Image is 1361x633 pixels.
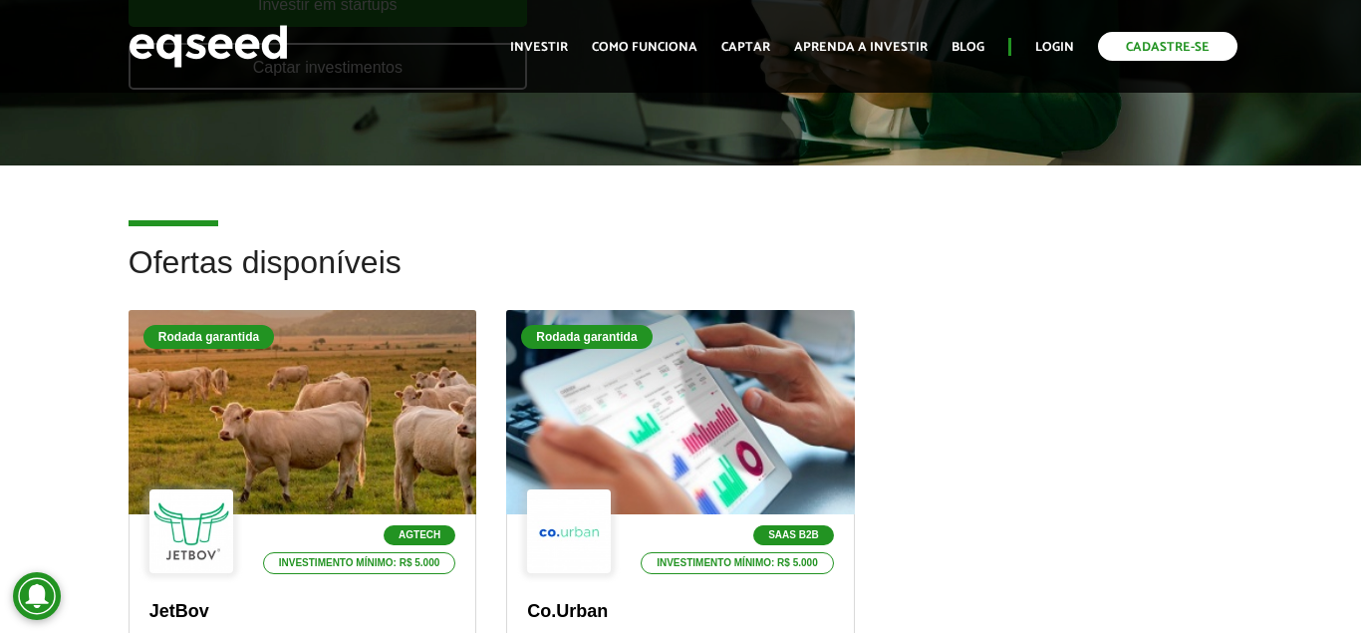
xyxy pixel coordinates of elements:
a: Cadastre-se [1098,32,1237,61]
a: Como funciona [592,41,697,54]
p: JetBov [149,601,455,623]
div: Rodada garantida [143,325,274,349]
a: Captar [721,41,770,54]
a: Blog [952,41,984,54]
img: EqSeed [129,20,288,73]
a: Investir [510,41,568,54]
a: Login [1035,41,1074,54]
p: Agtech [384,525,455,545]
p: Investimento mínimo: R$ 5.000 [641,552,834,574]
a: Aprenda a investir [794,41,928,54]
p: Co.Urban [527,601,833,623]
h2: Ofertas disponíveis [129,245,1232,310]
p: SaaS B2B [753,525,834,545]
div: Rodada garantida [521,325,652,349]
p: Investimento mínimo: R$ 5.000 [263,552,456,574]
